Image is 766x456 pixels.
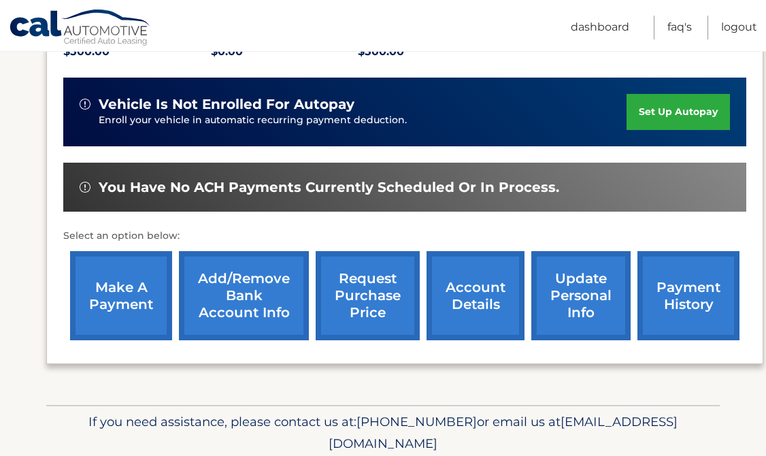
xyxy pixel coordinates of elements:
[329,414,678,451] span: [EMAIL_ADDRESS][DOMAIN_NAME]
[637,251,739,340] a: payment history
[63,228,746,244] p: Select an option below:
[99,179,559,196] span: You have no ACH payments currently scheduled or in process.
[571,16,629,39] a: Dashboard
[427,251,524,340] a: account details
[316,251,420,340] a: request purchase price
[667,16,692,39] a: FAQ's
[70,251,172,340] a: make a payment
[99,96,354,113] span: vehicle is not enrolled for autopay
[80,99,90,110] img: alert-white.svg
[9,9,152,48] a: Cal Automotive
[99,113,627,128] p: Enroll your vehicle in automatic recurring payment deduction.
[80,182,90,193] img: alert-white.svg
[531,251,631,340] a: update personal info
[356,414,477,429] span: [PHONE_NUMBER]
[721,16,757,39] a: Logout
[55,411,711,455] p: If you need assistance, please contact us at: or email us at
[627,94,730,130] a: set up autopay
[179,251,309,340] a: Add/Remove bank account info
